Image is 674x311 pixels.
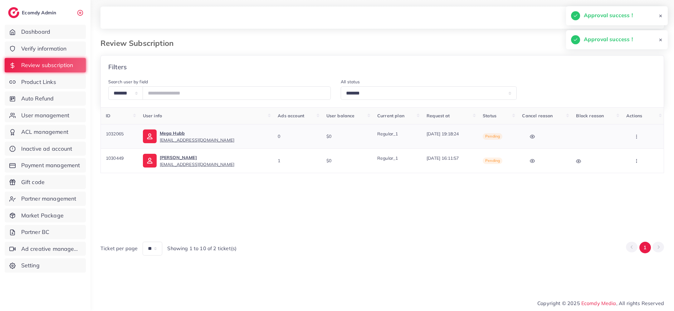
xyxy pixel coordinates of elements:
[160,129,234,143] a: Mega Hubb[EMAIL_ADDRESS][DOMAIN_NAME]
[21,195,76,203] span: Partner management
[5,91,86,106] a: Auto Refund
[21,95,54,103] span: Auto Refund
[5,258,86,273] a: Setting
[22,10,58,16] h2: Ecomdy Admin
[278,133,316,139] div: 0
[377,113,404,119] span: Current plan
[108,63,127,71] h4: Filters
[341,79,360,85] label: All status
[5,41,86,56] a: Verify information
[21,261,40,270] span: Setting
[106,130,133,138] p: 1032065
[5,158,86,173] a: Payment management
[21,111,69,119] span: User management
[8,7,19,18] img: logo
[483,113,496,119] span: Status
[160,129,234,137] p: Mega Hubb
[160,162,234,167] span: [EMAIL_ADDRESS][DOMAIN_NAME]
[100,39,178,48] h3: Review Subscription
[160,137,234,143] span: [EMAIL_ADDRESS][DOMAIN_NAME]
[377,130,417,138] p: Regular_1
[143,129,157,143] img: ic-user-info.36bf1079.svg
[21,128,68,136] span: ACL management
[584,11,633,19] h5: Approval success !
[21,78,56,86] span: Product Links
[143,154,157,168] img: ic-user-info.36bf1079.svg
[377,154,417,162] p: Regular_1
[21,245,81,253] span: Ad creative management
[5,242,86,256] a: Ad creative management
[483,133,502,140] span: Pending
[326,158,367,164] div: $0
[5,58,86,72] a: Review subscription
[427,154,473,162] p: [DATE] 16:11:57
[21,178,45,186] span: Gift code
[5,25,86,39] a: Dashboard
[160,154,234,168] a: [PERSON_NAME][EMAIL_ADDRESS][DOMAIN_NAME]
[626,242,664,253] ul: Pagination
[21,211,64,220] span: Market Package
[5,208,86,223] a: Market Package
[5,192,86,206] a: Partner management
[576,113,604,119] span: Block reason
[326,113,355,119] span: User balance
[278,158,316,164] div: 1
[626,113,642,119] span: Actions
[584,35,633,43] h5: Approval success !
[5,142,86,156] a: Inactive ad account
[108,79,148,85] label: Search user by field
[427,113,450,119] span: Request at
[100,245,138,252] span: Ticket per page
[278,113,304,119] span: Ads account
[5,75,86,89] a: Product Links
[21,161,80,169] span: Payment management
[21,45,67,53] span: Verify information
[160,154,234,161] p: [PERSON_NAME]
[522,113,553,119] span: Cancel reason
[8,7,58,18] a: logoEcomdy Admin
[106,154,133,162] p: 1030449
[427,130,473,138] p: [DATE] 19:18:24
[106,113,110,119] span: ID
[21,228,50,236] span: Partner BC
[616,299,664,307] span: , All rights Reserved
[5,225,86,239] a: Partner BC
[639,242,651,253] button: Go to page 1
[5,125,86,139] a: ACL management
[143,113,162,119] span: User info
[326,133,367,139] div: $0
[21,28,50,36] span: Dashboard
[483,158,502,164] span: Pending
[167,245,237,252] span: Showing 1 to 10 of 2 ticket(s)
[581,300,616,306] a: Ecomdy Media
[21,61,73,69] span: Review subscription
[5,175,86,189] a: Gift code
[5,108,86,123] a: User management
[537,299,664,307] span: Copyright © 2025
[21,145,72,153] span: Inactive ad account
